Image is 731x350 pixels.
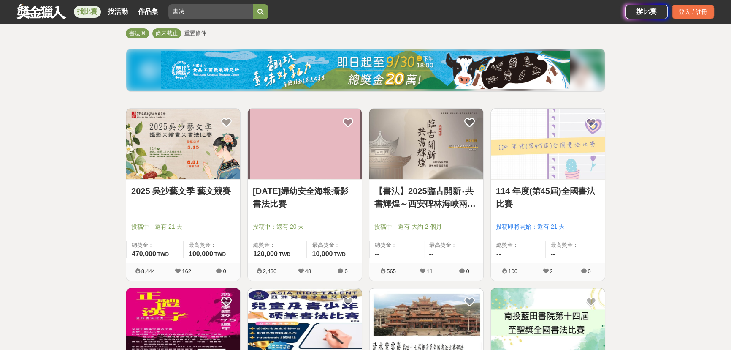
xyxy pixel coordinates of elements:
[551,241,600,249] span: 最高獎金：
[279,252,290,257] span: TWD
[374,185,478,210] a: 【書法】2025臨古開新‧共書輝煌～西安碑林海峽兩岸臨書徵件活動
[312,241,357,249] span: 最高獎金：
[496,250,501,257] span: --
[427,268,433,274] span: 11
[253,250,278,257] span: 120,000
[104,6,131,18] a: 找活動
[508,268,517,274] span: 100
[168,4,253,19] input: 翻玩臺味好乳力 等你發揮創意！
[214,252,226,257] span: TWD
[387,268,396,274] span: 565
[429,241,479,249] span: 最高獎金：
[248,109,362,179] img: Cover Image
[161,51,570,89] img: bbde9c48-f993-4d71-8b4e-c9f335f69c12.jpg
[496,222,600,231] span: 投稿即將開始：還有 21 天
[672,5,714,19] div: 登入 / 註冊
[189,241,235,249] span: 最高獎金：
[551,250,555,257] span: --
[129,30,140,36] span: 書法
[223,268,226,274] span: 0
[141,268,155,274] span: 8,444
[625,5,668,19] a: 辦比賽
[334,252,345,257] span: TWD
[131,222,235,231] span: 投稿中：還有 21 天
[189,250,213,257] span: 100,000
[496,241,540,249] span: 總獎金：
[184,30,206,36] span: 重置條件
[74,6,101,18] a: 找比賽
[126,109,240,179] img: Cover Image
[369,109,483,179] img: Cover Image
[429,250,434,257] span: --
[263,268,277,274] span: 2,430
[157,252,169,257] span: TWD
[466,268,469,274] span: 0
[182,268,191,274] span: 162
[131,185,235,197] a: 2025 吳沙藝文季 藝文競賽
[344,268,347,274] span: 0
[496,185,600,210] a: 114 年度(第45屆)全國書法比賽
[305,268,311,274] span: 48
[491,109,605,179] img: Cover Image
[550,268,552,274] span: 2
[253,241,301,249] span: 總獎金：
[253,185,357,210] a: [DATE]婦幼安全海報攝影書法比賽
[312,250,333,257] span: 10,000
[374,222,478,231] span: 投稿中：還有 大約 2 個月
[253,222,357,231] span: 投稿中：還有 20 天
[132,250,156,257] span: 470,000
[375,250,379,257] span: --
[156,30,178,36] span: 尚未截止
[375,241,419,249] span: 總獎金：
[132,241,178,249] span: 總獎金：
[135,6,162,18] a: 作品集
[588,268,590,274] span: 0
